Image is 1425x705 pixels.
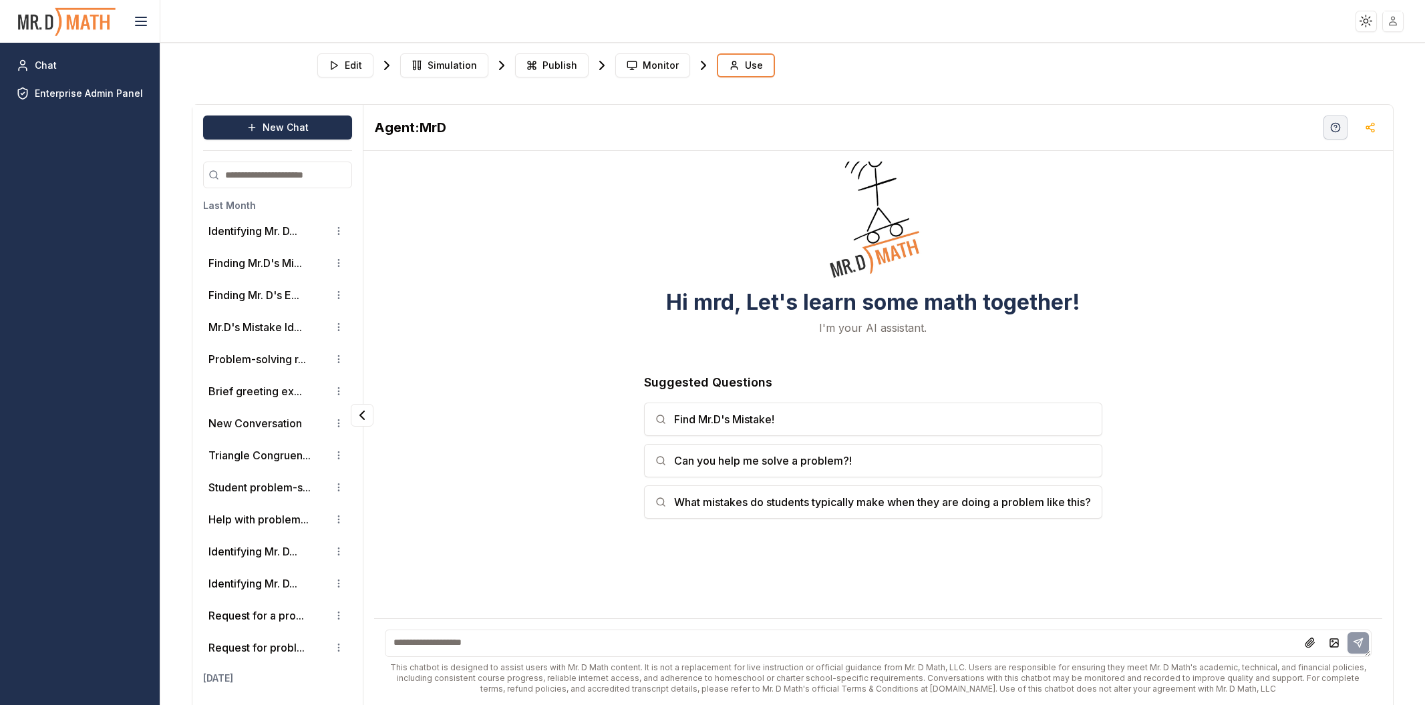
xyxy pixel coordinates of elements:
button: Mr.D's Mistake Id... [208,319,302,335]
button: Edit [317,53,373,77]
button: Finding Mr.D's Mi... [208,255,302,271]
button: Conversation options [331,447,347,463]
span: Enterprise Admin Panel [35,87,143,100]
button: New Chat [203,115,352,140]
img: PromptOwl [17,4,117,39]
button: Conversation options [331,575,347,592]
button: Conversation options [331,608,347,624]
button: Request for probl... [208,640,305,656]
span: Use [745,59,763,72]
button: What mistakes do students typically make when they are doing a problem like this? [644,485,1102,519]
button: Conversation options [331,511,347,527]
span: Chat [35,59,57,72]
span: Publish [542,59,577,72]
button: Request for a pro... [208,608,304,624]
button: Simulation [400,53,488,77]
button: Student problem-s... [208,479,311,495]
button: Conversation options [331,640,347,656]
button: Help Videos [1323,115,1348,140]
button: Conversation options [331,383,347,399]
button: Conversation options [331,223,347,239]
button: Finding Mr. D's E... [208,287,299,303]
button: Conversation options [331,255,347,271]
button: Identifying Mr. D... [208,575,297,592]
h2: MrD [374,118,446,137]
img: Welcome Owl [820,149,927,280]
h3: Suggested Questions [644,373,1102,392]
h3: [DATE] [203,672,352,685]
button: Identifying Mr. D... [208,223,297,239]
button: Conversation options [331,415,347,431]
button: Help with problem... [208,511,309,527]
button: Monitor [615,53,690,77]
button: Conversation options [331,351,347,367]
button: Identifying Mr. D... [208,543,297,559]
button: Conversation options [331,543,347,559]
button: Triangle Congruen... [208,447,311,463]
button: Conversation options [331,319,347,335]
span: Simulation [428,59,477,72]
span: Edit [345,59,362,72]
p: New Conversation [208,415,302,431]
button: Publish [515,53,589,77]
button: Brief greeting ex... [208,383,302,399]
button: Use [717,53,775,77]
button: Can you help me solve a problem?! [644,444,1102,477]
button: Collapse panel [351,404,373,427]
img: placeholder-user.jpg [1384,11,1403,31]
button: Conversation options [331,479,347,495]
button: Problem-solving r... [208,351,306,367]
h3: Last Month [203,199,352,212]
span: Monitor [643,59,679,72]
p: I'm your AI assistant. [819,320,927,336]
div: This chatbot is designed to assist users with Mr. D Math content. It is not a replacement for liv... [385,662,1371,694]
button: Find Mr.D's Mistake! [644,403,1102,436]
h3: Hi mrd, Let's learn some math together! [666,290,1080,314]
button: Conversation options [331,287,347,303]
a: Chat [11,53,149,77]
a: Enterprise Admin Panel [11,81,149,105]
